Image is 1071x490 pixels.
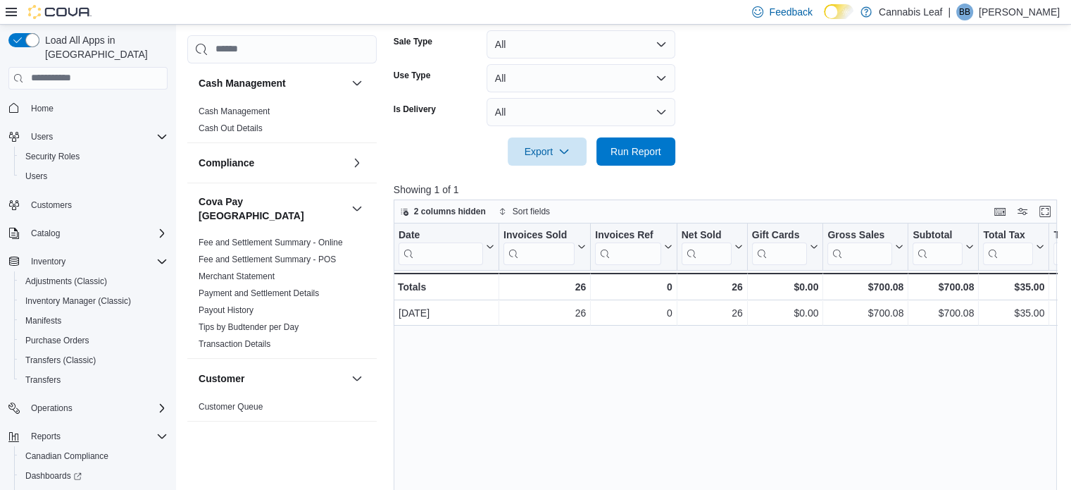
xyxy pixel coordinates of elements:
span: Fee and Settlement Summary - POS [199,254,336,265]
div: 26 [503,305,586,321]
span: Merchant Statement [199,271,275,282]
div: $700.08 [827,278,903,295]
button: Invoices Sold [503,228,586,264]
button: Cash Management [349,75,365,92]
a: Cash Out Details [199,123,263,133]
button: Security Roles [14,147,173,166]
a: Fee and Settlement Summary - Online [199,238,343,247]
button: Gift Cards [751,228,818,264]
button: Inventory [3,252,173,271]
span: Security Roles [20,148,168,165]
div: Customer [187,398,377,421]
a: Manifests [20,312,67,329]
div: $35.00 [983,305,1044,321]
button: Sort fields [493,203,556,220]
button: All [487,64,675,92]
div: $700.08 [827,305,903,321]
div: $700.08 [913,278,974,295]
button: Catalog [3,223,173,243]
div: Bobby Bassi [956,4,973,20]
span: Canadian Compliance [20,448,168,465]
div: Total Tax [983,228,1033,242]
span: Operations [31,403,73,414]
div: Gift Cards [751,228,807,242]
button: Export [508,137,587,166]
span: Catalog [31,228,60,239]
div: $35.00 [983,278,1044,295]
span: 2 columns hidden [414,206,486,217]
button: Manifests [14,311,173,331]
span: Fee and Settlement Summary - Online [199,237,343,248]
button: Users [3,127,173,147]
button: Cova Pay [GEOGRAPHIC_DATA] [199,195,346,223]
button: Compliance [199,156,346,170]
a: Tips by Budtender per Day [199,322,299,332]
img: Cova [28,5,92,19]
span: Purchase Orders [25,335,89,346]
span: Cash Out Details [199,123,263,134]
button: Operations [3,398,173,418]
a: Transfers (Classic) [20,352,101,369]
p: Showing 1 of 1 [394,183,1064,197]
a: Dashboards [14,466,173,486]
button: Enter fullscreen [1036,203,1053,220]
span: Users [20,168,168,185]
div: Gift Card Sales [751,228,807,264]
span: Users [25,171,47,182]
span: Export [516,137,578,166]
h3: Compliance [199,156,254,170]
span: Customers [25,196,168,214]
span: Inventory Manager (Classic) [25,295,131,307]
div: Gross Sales [827,228,892,264]
a: Payout History [199,305,253,315]
button: Adjustments (Classic) [14,271,173,291]
a: Transaction Details [199,339,270,349]
a: Dashboards [20,467,87,484]
div: Subtotal [913,228,963,242]
div: 0 [595,305,672,321]
span: Users [25,128,168,145]
button: Reports [3,427,173,446]
div: Cova Pay [GEOGRAPHIC_DATA] [187,234,377,358]
div: Invoices Sold [503,228,575,242]
a: Fee and Settlement Summary - POS [199,255,336,264]
span: Users [31,131,53,142]
span: Transfers [20,372,168,388]
div: Subtotal [913,228,963,264]
span: Payout History [199,305,253,316]
span: Transfers (Classic) [20,352,168,369]
h3: Customer [199,372,244,386]
button: Purchase Orders [14,331,173,350]
label: Use Type [394,70,430,81]
button: Cash Management [199,76,346,90]
span: Dashboards [20,467,168,484]
span: Customer Queue [199,401,263,412]
div: 26 [681,278,742,295]
a: Merchant Statement [199,271,275,281]
div: [DATE] [399,305,494,321]
div: Totals [398,278,494,295]
a: Users [20,168,53,185]
button: Reports [25,428,66,445]
span: Operations [25,400,168,417]
input: Dark Mode [824,4,853,19]
button: Users [14,166,173,186]
div: Cash Management [187,103,377,142]
span: Adjustments (Classic) [20,273,168,290]
a: Canadian Compliance [20,448,114,465]
p: | [948,4,951,20]
span: Catalog [25,225,168,242]
p: Cannabis Leaf [879,4,942,20]
button: Canadian Compliance [14,446,173,466]
span: Transfers (Classic) [25,355,96,366]
span: Reports [25,428,168,445]
span: Dark Mode [824,19,825,20]
span: BB [959,4,970,20]
div: 0 [595,278,672,295]
span: Reports [31,431,61,442]
button: Transfers [14,370,173,390]
span: Home [31,103,54,114]
button: Date [399,228,494,264]
a: Customer Queue [199,402,263,412]
button: Compliance [349,154,365,171]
